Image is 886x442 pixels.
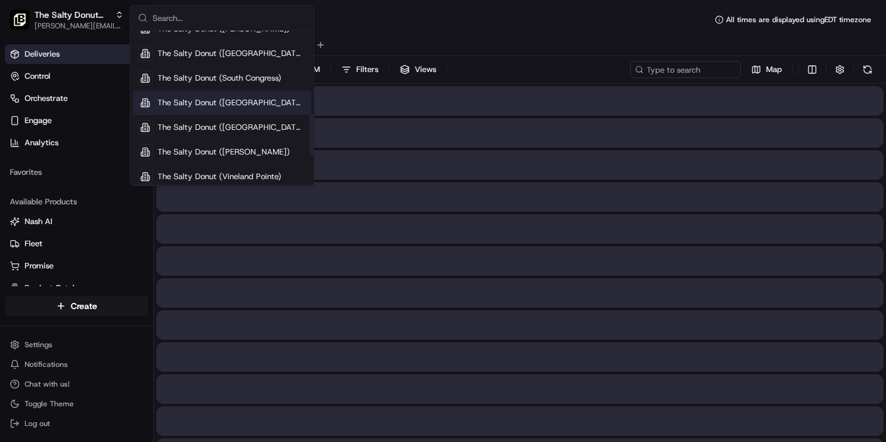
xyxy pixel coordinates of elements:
[5,5,127,34] button: The Salty Donut (Tennyson)The Salty Donut ([PERSON_NAME])[PERSON_NAME][EMAIL_ADDRESS][DOMAIN_NAME]
[5,234,148,254] button: Fleet
[25,179,94,191] span: Knowledge Base
[32,79,221,92] input: Got a question? Start typing here...
[415,64,436,75] span: Views
[5,44,148,64] a: Deliveries
[726,15,871,25] span: All times are displayed using EDT timezone
[5,89,148,108] button: Orchestrate
[25,379,70,389] span: Chat with us!
[25,340,52,350] span: Settings
[25,93,68,104] span: Orchestrate
[5,415,148,432] button: Log out
[336,61,384,78] button: Filters
[25,283,84,294] span: Product Catalog
[5,296,148,316] button: Create
[5,278,148,298] button: Product Catalog
[12,49,224,69] p: Welcome 👋
[116,179,198,191] span: API Documentation
[158,73,281,84] span: The Salty Donut (South Congress)
[356,64,378,75] span: Filters
[34,9,110,21] button: The Salty Donut ([PERSON_NAME])
[25,260,54,271] span: Promise
[10,260,143,271] a: Promise
[5,66,148,86] button: Control
[25,71,50,82] span: Control
[25,115,52,126] span: Engage
[766,64,782,75] span: Map
[10,216,143,227] a: Nash AI
[153,6,306,30] input: Search...
[25,49,60,60] span: Deliveries
[158,97,306,108] span: The Salty Donut ([GEOGRAPHIC_DATA])
[42,118,202,130] div: Start new chat
[25,137,58,148] span: Analytics
[5,336,148,353] button: Settings
[5,212,148,231] button: Nash AI
[25,360,68,369] span: Notifications
[104,180,114,190] div: 💻
[12,118,34,140] img: 1736555255976-a54dd68f-1ca7-489b-9aae-adbdc363a1c4
[158,122,306,133] span: The Salty Donut ([GEOGRAPHIC_DATA])
[5,192,148,212] div: Available Products
[25,419,50,428] span: Log out
[71,300,97,312] span: Create
[158,171,281,182] span: The Salty Donut (Vineland Pointe)
[25,216,52,227] span: Nash AI
[34,21,124,31] button: [PERSON_NAME][EMAIL_ADDRESS][DOMAIN_NAME]
[25,399,74,409] span: Toggle Theme
[12,180,22,190] div: 📗
[5,256,148,276] button: Promise
[5,133,148,153] a: Analytics
[130,31,314,185] div: Suggestions
[42,130,156,140] div: We're available if you need us!
[99,174,202,196] a: 💻API Documentation
[12,12,37,37] img: Nash
[5,163,148,182] div: Favorites
[5,356,148,373] button: Notifications
[122,209,149,218] span: Pylon
[158,147,290,158] span: The Salty Donut ([PERSON_NAME])
[209,121,224,136] button: Start new chat
[5,111,148,131] button: Engage
[5,395,148,412] button: Toggle Theme
[746,61,788,78] button: Map
[7,174,99,196] a: 📗Knowledge Base
[5,376,148,393] button: Chat with us!
[859,61,876,78] button: Refresh
[394,61,442,78] button: Views
[158,48,306,59] span: The Salty Donut ([GEOGRAPHIC_DATA])
[10,283,143,294] a: Product Catalog
[10,238,143,249] a: Fleet
[87,208,149,218] a: Powered byPylon
[10,10,30,30] img: The Salty Donut (Tennyson)
[25,238,42,249] span: Fleet
[630,61,741,78] input: Type to search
